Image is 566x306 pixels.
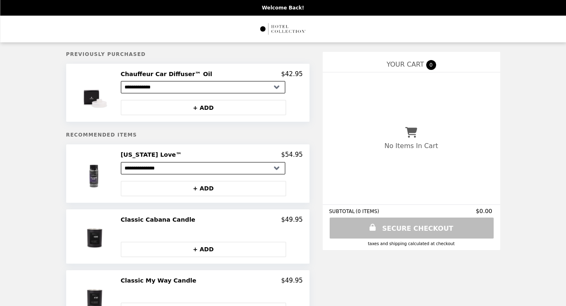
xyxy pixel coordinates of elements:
[66,132,310,138] h5: Recommended Items
[281,216,303,223] p: $49.95
[74,216,117,257] img: Classic Cabana Candle
[121,81,285,93] select: Select a product variant
[281,151,303,158] p: $54.95
[262,5,304,11] p: Welcome Back!
[329,241,494,246] div: Taxes and Shipping calculated at checkout
[281,70,303,78] p: $42.95
[121,100,286,115] button: + ADD
[121,242,286,257] button: + ADD
[121,70,216,78] h2: Chauffeur Car Diffuser™ Oil
[281,277,303,284] p: $49.95
[121,151,185,158] h2: [US_STATE] Love™
[329,209,356,214] span: SUBTOTAL
[426,60,436,70] span: 0
[121,277,200,284] h2: Classic My Way Candle
[259,21,307,37] img: Brand Logo
[66,51,310,57] h5: Previously Purchased
[72,70,119,115] img: Chauffeur Car Diffuser™ Oil
[476,208,493,214] span: $0.00
[121,181,286,196] button: + ADD
[356,209,379,214] span: ( 0 ITEMS )
[386,60,424,68] span: YOUR CART
[121,162,285,174] select: Select a product variant
[384,142,438,150] p: No Items In Cart
[121,216,199,223] h2: Classic Cabana Candle
[72,151,119,196] img: California Love™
